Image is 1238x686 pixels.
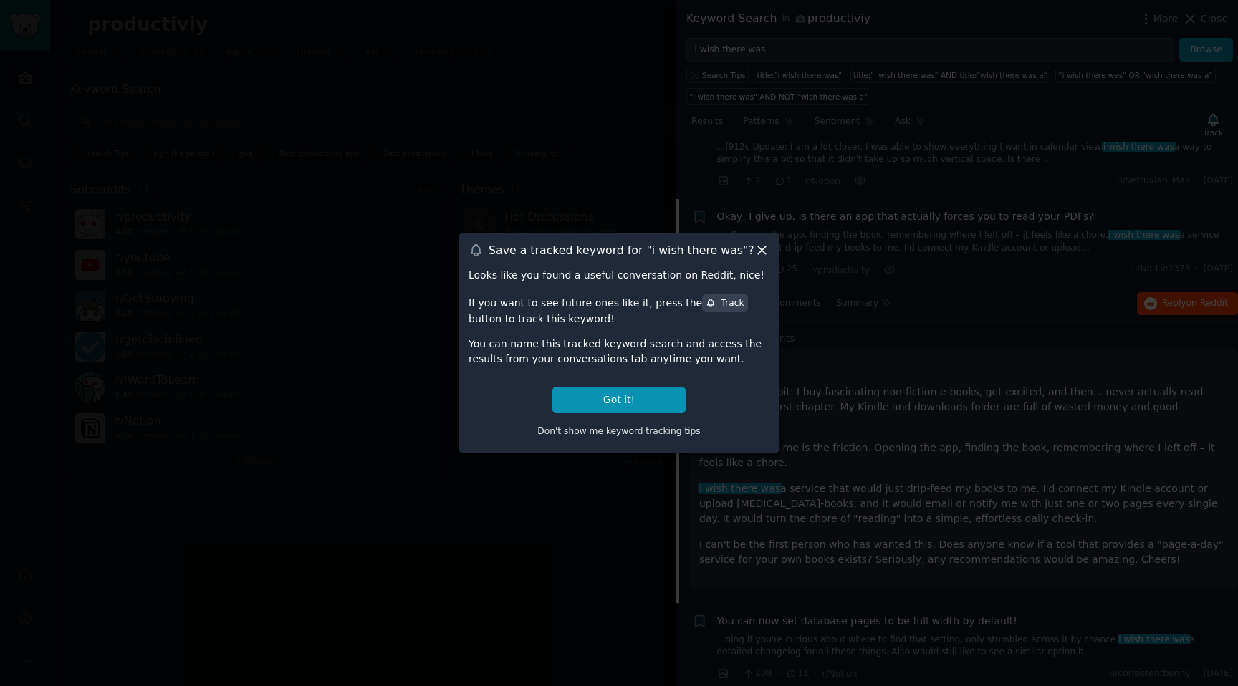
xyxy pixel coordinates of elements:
[489,243,754,258] h3: Save a tracked keyword for " i wish there was "?
[469,293,769,326] div: If you want to see future ones like it, press the button to track this keyword!
[469,337,769,367] div: You can name this tracked keyword search and access the results from your conversations tab anyti...
[537,426,701,436] span: Don't show me keyword tracking tips
[706,297,744,310] div: Track
[552,387,686,413] button: Got it!
[469,268,769,283] div: Looks like you found a useful conversation on Reddit, nice!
